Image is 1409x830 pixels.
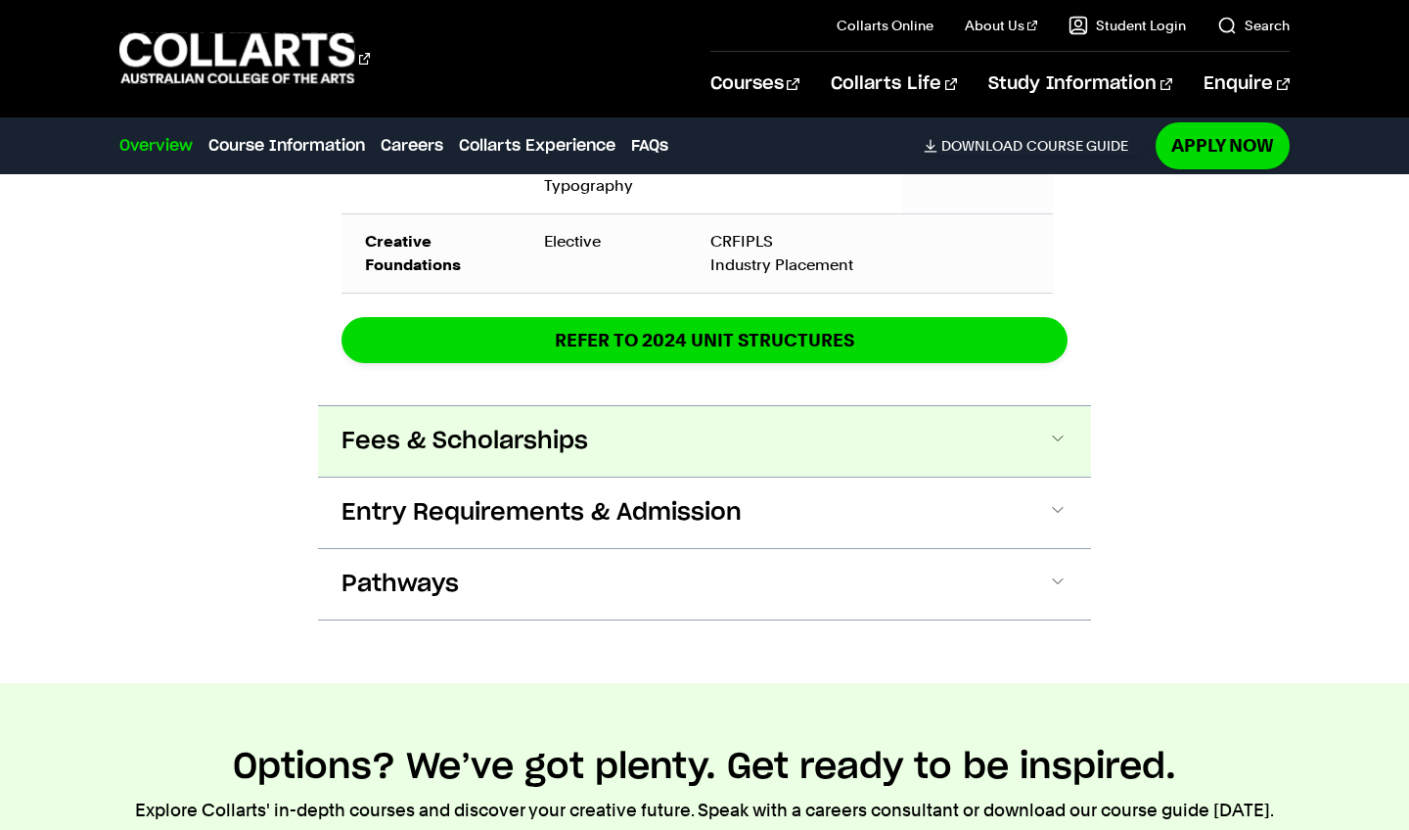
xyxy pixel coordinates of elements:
div: Go to homepage [119,30,370,86]
button: Fees & Scholarships [318,406,1091,477]
td: CRFIPLS Industry Placement [687,213,903,293]
h2: Options? We’ve got plenty. Get ready to be inspired. [233,746,1176,789]
p: Explore Collarts' in-depth courses and discover your creative future. Speak with a careers consul... [135,797,1274,824]
span: Entry Requirements & Admission [341,497,742,529]
a: REFER TO 2024 unit structures [341,317,1068,363]
a: Study Information [988,52,1172,116]
a: Overview [119,134,193,158]
a: DownloadCourse Guide [924,137,1144,155]
strong: Creative Foundations [365,232,461,274]
a: Careers [381,134,443,158]
a: Student Login [1068,16,1186,35]
span: Pathways [341,569,459,600]
button: Entry Requirements & Admission [318,478,1091,548]
a: FAQs [631,134,668,158]
a: Enquire [1204,52,1289,116]
a: Apply Now [1156,122,1290,168]
a: About Us [965,16,1037,35]
span: Fees & Scholarships [341,426,588,457]
a: Courses [710,52,799,116]
button: Pathways [318,549,1091,620]
a: Collarts Life [831,52,957,116]
td: Elective [521,213,687,293]
span: Download [941,137,1023,155]
a: Search [1217,16,1290,35]
a: Course Information [208,134,365,158]
a: Collarts Online [837,16,933,35]
a: Collarts Experience [459,134,615,158]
